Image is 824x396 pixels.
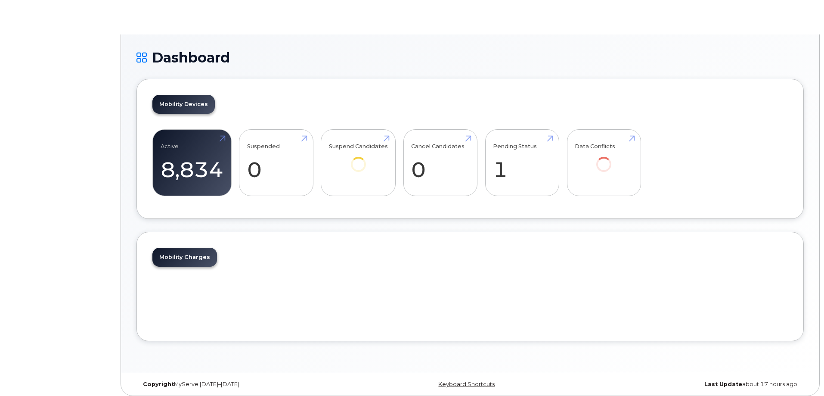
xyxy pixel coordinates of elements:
a: Pending Status 1 [493,134,551,191]
a: Mobility Devices [152,95,215,114]
a: Mobility Charges [152,248,217,267]
a: Suspend Candidates [329,134,388,184]
h1: Dashboard [136,50,804,65]
a: Suspended 0 [247,134,305,191]
strong: Last Update [704,381,742,387]
strong: Copyright [143,381,174,387]
a: Active 8,834 [161,134,223,191]
div: about 17 hours ago [581,381,804,388]
div: MyServe [DATE]–[DATE] [136,381,359,388]
a: Cancel Candidates 0 [411,134,469,191]
a: Keyboard Shortcuts [438,381,495,387]
a: Data Conflicts [575,134,633,184]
